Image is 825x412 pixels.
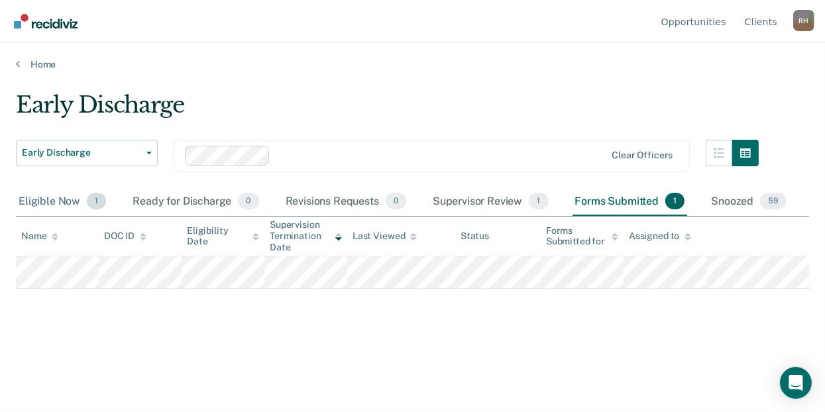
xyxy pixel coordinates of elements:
div: Name [21,231,58,242]
div: DOC ID [104,231,146,242]
span: 1 [529,193,548,210]
button: Early Discharge [16,140,158,166]
div: Early Discharge [16,91,759,129]
div: Open Intercom Messenger [780,367,812,399]
div: Forms Submitted1 [573,187,688,217]
div: R H [793,10,814,31]
span: 0 [238,193,258,210]
div: Snoozed59 [708,187,789,217]
div: Supervision Termination Date [270,219,342,252]
button: Profile dropdown button [793,10,814,31]
span: 1 [665,193,685,210]
div: Revisions Requests0 [283,187,409,217]
div: Last Viewed [353,231,417,242]
div: Clear officers [612,150,673,161]
span: Early Discharge [22,147,141,158]
span: 1 [87,193,106,210]
img: Recidiviz [14,14,78,28]
div: Forms Submitted for [546,225,618,248]
div: Status [461,231,489,242]
div: Assigned to [629,231,691,242]
span: 0 [386,193,406,210]
span: 59 [760,193,787,210]
div: Eligible Now1 [16,187,109,217]
a: Home [16,58,809,70]
div: Supervisor Review1 [430,187,551,217]
div: Eligibility Date [187,225,259,248]
div: Ready for Discharge0 [130,187,261,217]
